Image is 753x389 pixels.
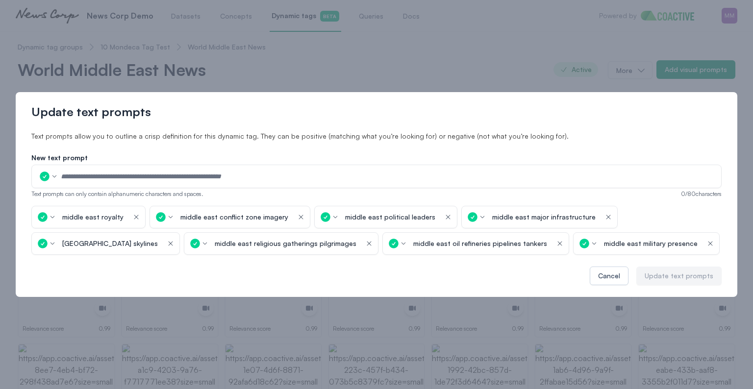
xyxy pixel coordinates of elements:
[590,267,628,285] button: Cancel
[212,237,359,250] button: middle east religious gatherings pilgrimages
[601,237,701,250] button: middle east military presence
[62,212,124,222] div: middle east royalty
[62,239,158,248] div: [GEOGRAPHIC_DATA] skylines
[489,210,599,224] button: middle east major infrastructure
[681,190,722,198] span: 0 / 80 characters
[604,239,698,248] div: middle east military presence
[59,210,126,224] button: middle east royalty
[31,153,722,163] label: New text prompt
[345,212,435,222] div: middle east political leaders
[492,212,596,222] div: middle east major infrastructure
[31,190,203,198] span: Text prompts can only contain alphanumeric characters and spaces.
[342,210,438,224] button: middle east political leaders
[413,239,547,248] div: middle east oil refineries pipelines tankers
[59,237,161,250] button: [GEOGRAPHIC_DATA] skylines
[215,239,356,248] div: middle east religious gatherings pilgrimages
[177,210,291,224] button: middle east conflict zone imagery
[410,237,550,250] button: middle east oil refineries pipelines tankers
[636,267,722,285] button: Update text prompts
[180,212,288,222] div: middle east conflict zone imagery
[31,104,722,120] h2: Update text prompts
[598,271,620,281] div: Cancel
[645,271,713,281] div: Update text prompts
[31,131,722,141] p: Text prompts allow you to outline a crisp definition for this dynamic tag. They can be positive (...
